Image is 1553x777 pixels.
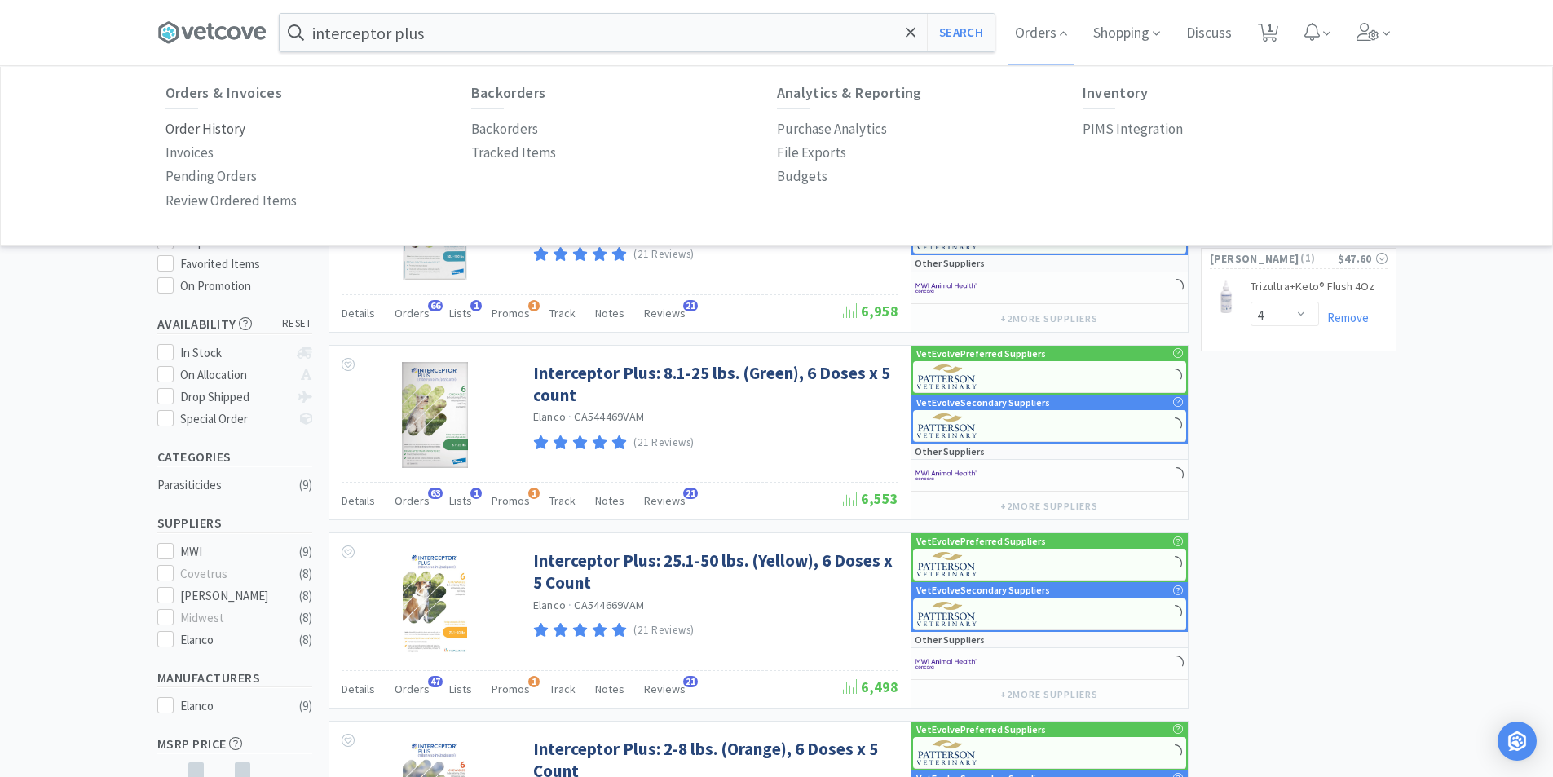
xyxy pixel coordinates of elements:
p: PIMS Integration [1083,118,1183,140]
div: ( 9 ) [299,542,312,562]
span: Notes [595,306,624,320]
span: Reviews [644,306,686,320]
span: Reviews [644,682,686,696]
span: 1 [470,488,482,499]
p: VetEvolve Secondary Suppliers [916,395,1050,410]
span: Promos [492,306,530,320]
img: f5e969b455434c6296c6d81ef179fa71_3.png [917,740,978,765]
div: Covetrus [180,564,281,584]
span: [PERSON_NAME] [1210,249,1299,267]
span: 47 [428,676,443,687]
p: VetEvolve Preferred Suppliers [916,346,1046,361]
p: Order History [165,118,245,140]
div: Special Order [180,409,289,429]
span: 66 [428,300,443,311]
span: 21 [683,676,698,687]
span: 1 [528,300,540,311]
div: [PERSON_NAME] [180,586,281,606]
span: Notes [595,493,624,508]
a: Pending Orders [165,165,257,188]
a: Discuss [1180,26,1238,41]
img: f6b2451649754179b5b4e0c70c3f7cb0_2.png [915,651,977,676]
span: Lists [449,682,472,696]
div: Drop Shipped [180,387,289,407]
div: ( 9 ) [299,475,312,495]
span: Reviews [644,493,686,508]
a: 1 [1251,28,1285,42]
span: 1 [470,300,482,311]
p: Review Ordered Items [165,190,297,212]
div: MWI [180,542,281,562]
a: Interceptor Plus: 8.1-25 lbs. (Green), 6 Doses x 5 count [533,362,894,407]
p: File Exports [777,142,846,164]
span: 1 [528,676,540,687]
a: Order History [165,117,245,141]
span: CA544469VAM [574,409,644,424]
span: Track [549,682,576,696]
img: f5e969b455434c6296c6d81ef179fa71_3.png [917,364,978,389]
p: (21 Reviews) [633,622,695,639]
span: Details [342,306,375,320]
span: reset [282,316,312,333]
div: Elanco [180,630,281,650]
span: Promos [492,493,530,508]
div: $47.60 [1338,249,1388,267]
span: Orders [395,682,430,696]
span: 21 [683,300,698,311]
div: Parasiticides [157,475,289,495]
span: Lists [449,306,472,320]
span: CA544669VAM [574,598,644,612]
span: 6,498 [843,678,898,696]
div: Midwest [180,608,281,628]
span: Track [549,493,576,508]
h6: Analytics & Reporting [777,85,1083,101]
span: 21 [683,488,698,499]
span: 1 [528,488,540,499]
a: Trizultra+Keto® Flush 4Oz [1251,279,1374,302]
a: Interceptor Plus: 25.1-50 lbs. (Yellow), 6 Doses x 5 Count [533,550,894,594]
h5: Availability [157,315,312,333]
a: Purchase Analytics [777,117,887,141]
span: Details [342,493,375,508]
h5: MSRP Price [157,735,312,753]
a: Remove [1319,310,1369,325]
span: Orders [395,493,430,508]
button: Search [927,14,995,51]
p: Other Suppliers [915,255,985,271]
h6: Inventory [1083,85,1388,101]
span: Lists [449,493,472,508]
img: f5e969b455434c6296c6d81ef179fa71_3.png [917,602,978,626]
a: Elanco [533,598,567,612]
a: Budgets [777,165,827,188]
p: VetEvolve Secondary Suppliers [916,582,1050,598]
span: Notes [595,682,624,696]
div: ( 8 ) [299,608,312,628]
img: f6b2451649754179b5b4e0c70c3f7cb0_2.png [915,463,977,488]
span: · [568,598,571,612]
a: Tracked Items [471,141,556,165]
span: 63 [428,488,443,499]
span: Details [342,682,375,696]
p: VetEvolve Preferred Suppliers [916,722,1046,737]
img: 677aa923853b48f2beec980cfffa6626_145486.jpeg [403,550,466,656]
p: Other Suppliers [915,632,985,647]
div: Open Intercom Messenger [1498,722,1537,761]
h5: Manufacturers [157,669,312,687]
span: 6,958 [843,302,898,320]
p: (21 Reviews) [633,435,695,452]
img: 37926a2da27a4ebe972e42ff621e13f6_76234.jpeg [1210,280,1242,313]
h6: Backorders [471,85,777,101]
a: File Exports [777,141,846,165]
span: Promos [492,682,530,696]
div: ( 9 ) [299,696,312,716]
span: · [568,409,571,424]
a: Elanco [533,409,567,424]
span: Orders [395,306,430,320]
img: f6b2451649754179b5b4e0c70c3f7cb0_2.png [915,276,977,300]
span: Track [549,306,576,320]
h5: Categories [157,448,312,466]
p: Tracked Items [471,142,556,164]
p: Other Suppliers [915,444,985,459]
